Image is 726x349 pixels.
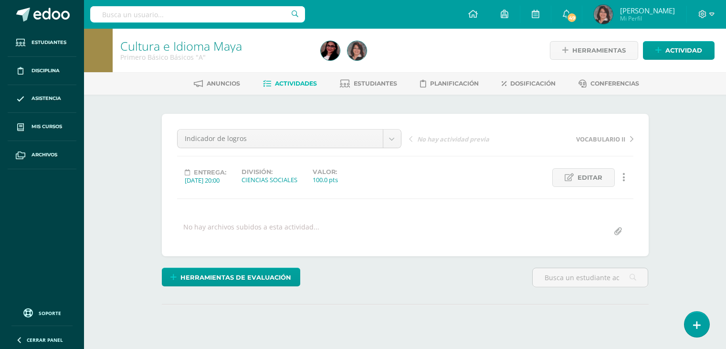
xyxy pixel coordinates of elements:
[340,76,397,91] a: Estudiantes
[567,12,577,23] span: 49
[354,80,397,87] span: Estudiantes
[8,85,76,113] a: Asistencia
[32,151,57,159] span: Archivos
[180,269,291,286] span: Herramientas de evaluación
[27,337,63,343] span: Cerrar panel
[194,169,226,176] span: Entrega:
[550,41,638,60] a: Herramientas
[32,95,61,102] span: Asistencia
[590,80,639,87] span: Conferencias
[521,134,633,143] a: VOCABULARIO II
[32,123,62,131] span: Mis cursos
[510,80,556,87] span: Dosificación
[417,135,489,143] span: No hay actividad previa
[263,76,317,91] a: Actividades
[576,135,625,143] span: VOCABULARIO II
[32,39,66,46] span: Estudiantes
[430,80,479,87] span: Planificación
[194,76,240,91] a: Anuncios
[347,41,367,60] img: a4bb9d359e5d5e4554d6bc0912f995f6.png
[8,113,76,141] a: Mis cursos
[313,168,338,175] label: Valor:
[313,175,338,184] div: 100.0 pts
[579,76,639,91] a: Conferencias
[533,268,648,287] input: Busca un estudiante aquí...
[242,175,297,184] div: CIENCIAS SOCIALES
[620,14,675,22] span: Mi Perfil
[183,222,319,241] div: No hay archivos subidos a esta actividad...
[578,169,602,186] span: Editar
[420,76,479,91] a: Planificación
[120,38,242,54] a: Cultura e Idioma Maya
[120,39,309,53] h1: Cultura e Idioma Maya
[32,67,60,75] span: Disciplina
[620,6,675,15] span: [PERSON_NAME]
[8,141,76,169] a: Archivos
[11,306,73,319] a: Soporte
[242,168,297,175] label: División:
[594,5,613,24] img: a4bb9d359e5d5e4554d6bc0912f995f6.png
[8,29,76,57] a: Estudiantes
[572,42,626,59] span: Herramientas
[321,41,340,60] img: 1f29bb17d9c371b7859f6d82ae88f7d4.png
[178,130,401,148] a: Indicador de logros
[665,42,702,59] span: Actividad
[8,57,76,85] a: Disciplina
[643,41,715,60] a: Actividad
[185,176,226,185] div: [DATE] 20:00
[90,6,305,22] input: Busca un usuario...
[275,80,317,87] span: Actividades
[207,80,240,87] span: Anuncios
[185,130,376,148] span: Indicador de logros
[162,268,300,286] a: Herramientas de evaluación
[120,53,309,62] div: Primero Básico Básicos 'A'
[39,310,61,316] span: Soporte
[502,76,556,91] a: Dosificación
